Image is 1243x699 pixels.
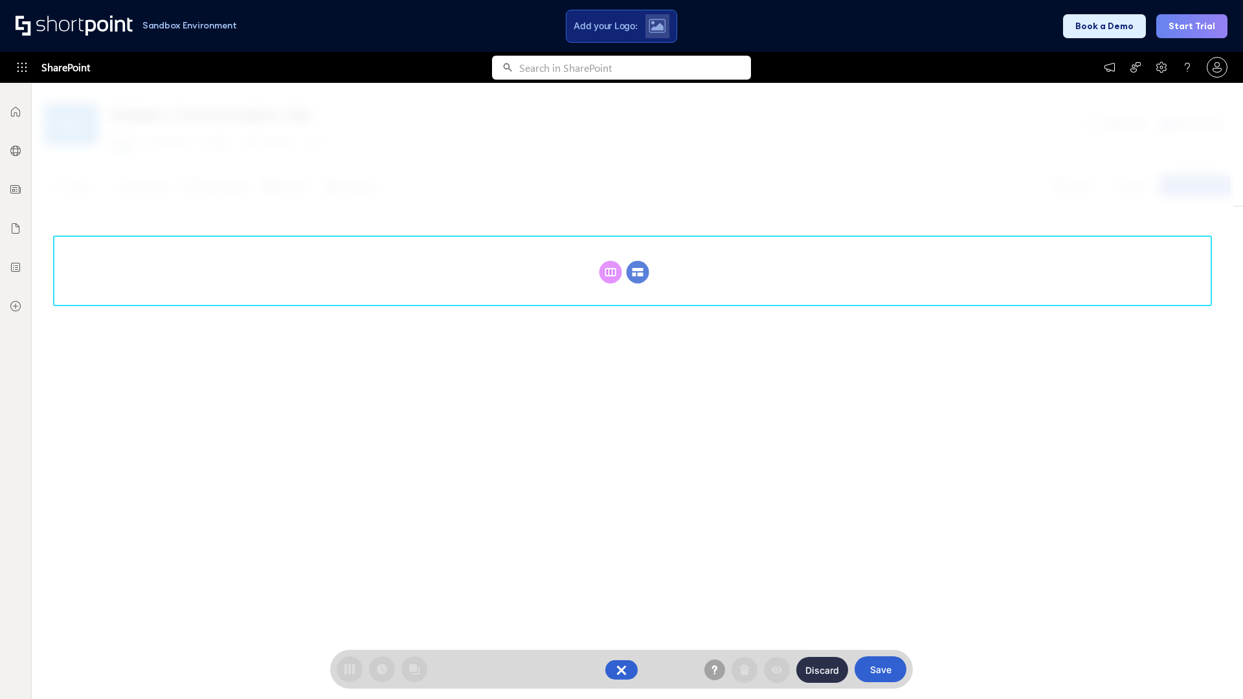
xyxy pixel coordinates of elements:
button: Start Trial [1156,14,1227,38]
button: Book a Demo [1063,14,1146,38]
img: Upload logo [649,19,666,33]
input: Search in SharePoint [519,56,751,80]
button: Discard [796,657,848,683]
span: Add your Logo: [574,20,637,32]
button: Save [855,656,906,682]
span: SharePoint [41,52,90,83]
iframe: Chat Widget [1178,637,1243,699]
h1: Sandbox Environment [142,22,237,29]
